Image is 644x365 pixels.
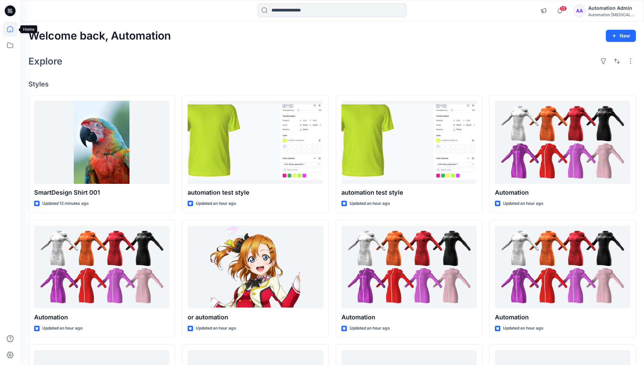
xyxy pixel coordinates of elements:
[588,12,636,17] div: Automation [MEDICAL_DATA]...
[495,313,630,322] p: Automation
[42,325,82,332] p: Updated an hour ago
[42,200,89,207] p: Updated 12 minutes ago
[495,101,630,184] a: Automation
[34,225,169,309] a: Automation
[495,225,630,309] a: Automation
[503,325,543,332] p: Updated an hour ago
[28,56,63,67] h2: Explore
[28,80,636,88] h4: Styles
[559,6,567,11] span: 13
[350,325,390,332] p: Updated an hour ago
[28,30,171,42] h2: Welcome back, Automation
[341,188,477,197] p: automation test style
[196,325,236,332] p: Updated an hour ago
[503,200,543,207] p: Updated an hour ago
[341,225,477,309] a: Automation
[188,313,323,322] p: or automation
[588,4,636,12] div: Automation Admin
[350,200,390,207] p: Updated an hour ago
[188,101,323,184] a: automation test style
[34,101,169,184] a: SmartDesign Shirt 001
[495,188,630,197] p: Automation
[188,188,323,197] p: automation test style
[606,30,636,42] button: New
[573,5,586,17] div: AA
[34,313,169,322] p: Automation
[341,313,477,322] p: Automation
[341,101,477,184] a: automation test style
[188,225,323,309] a: or automation
[196,200,236,207] p: Updated an hour ago
[34,188,169,197] p: SmartDesign Shirt 001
